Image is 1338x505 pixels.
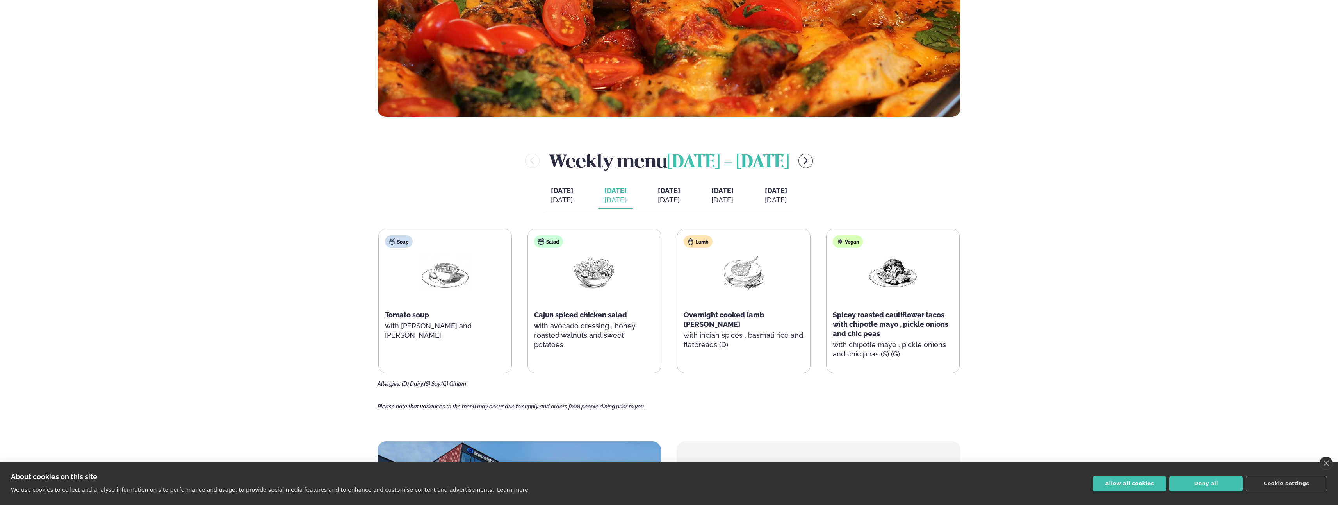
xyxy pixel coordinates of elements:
div: Lamb [684,235,713,248]
p: with avocado dressing , honey roasted walnuts and sweet potatoes [534,321,654,349]
button: menu-btn-right [798,154,813,168]
div: Vegan [833,235,863,248]
span: [DATE] [711,186,734,195]
button: Allow all cookies [1093,476,1166,491]
div: Soup [385,235,413,248]
img: salad.svg [538,238,544,245]
button: Cookie settings [1246,476,1327,491]
div: Salad [534,235,563,248]
span: (S) Soy, [424,381,441,387]
button: menu-btn-left [525,154,540,168]
span: (D) Dairy, [402,381,424,387]
span: Cajun spiced chicken salad [534,311,627,319]
img: Vegan.png [868,254,918,290]
strong: About cookies on this site [11,473,97,481]
a: Learn more [497,487,528,493]
button: [DATE] [DATE] [545,183,579,209]
div: [DATE] [604,195,627,205]
button: [DATE] [DATE] [759,183,793,209]
span: [DATE] [658,186,680,195]
span: Please note that variances to the menu may occur due to supply and orders from people dining prio... [378,403,645,410]
div: [DATE] [551,195,573,205]
img: soup.svg [389,238,395,245]
img: Lamb.svg [688,238,694,245]
img: Lamb-Meat.png [719,254,769,290]
p: with chipotle mayo , pickle onions and chic peas (S) (G) [833,340,953,359]
button: [DATE] [DATE] [598,183,633,209]
button: [DATE] [DATE] [652,183,686,209]
p: with indian spices , basmati rice and flatbreads (D) [684,331,804,349]
span: [DATE] - [DATE] [667,154,789,171]
a: close [1320,457,1333,470]
span: Spicey roasted cauliflower tacos with chipotle mayo , pickle onions and chic peas [833,311,948,338]
span: [DATE] [551,186,573,195]
img: Vegan.svg [837,238,843,245]
div: [DATE] [711,195,734,205]
div: [DATE] [658,195,680,205]
span: Tomato soup [385,311,429,319]
button: Deny all [1169,476,1243,491]
span: (G) Gluten [441,381,466,387]
div: [DATE] [765,195,787,205]
span: [DATE] [765,186,787,195]
p: We use cookies to collect and analyse information on site performance and usage, to provide socia... [11,487,494,493]
img: Soup.png [420,254,470,290]
p: with [PERSON_NAME] and [PERSON_NAME] [385,321,505,340]
span: [DATE] [604,186,627,195]
img: Salad.png [569,254,619,290]
span: Overnight cooked lamb [PERSON_NAME] [684,311,764,328]
h2: Weekly menu [549,148,789,174]
button: [DATE] [DATE] [705,183,740,209]
span: Allergies: [378,381,401,387]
